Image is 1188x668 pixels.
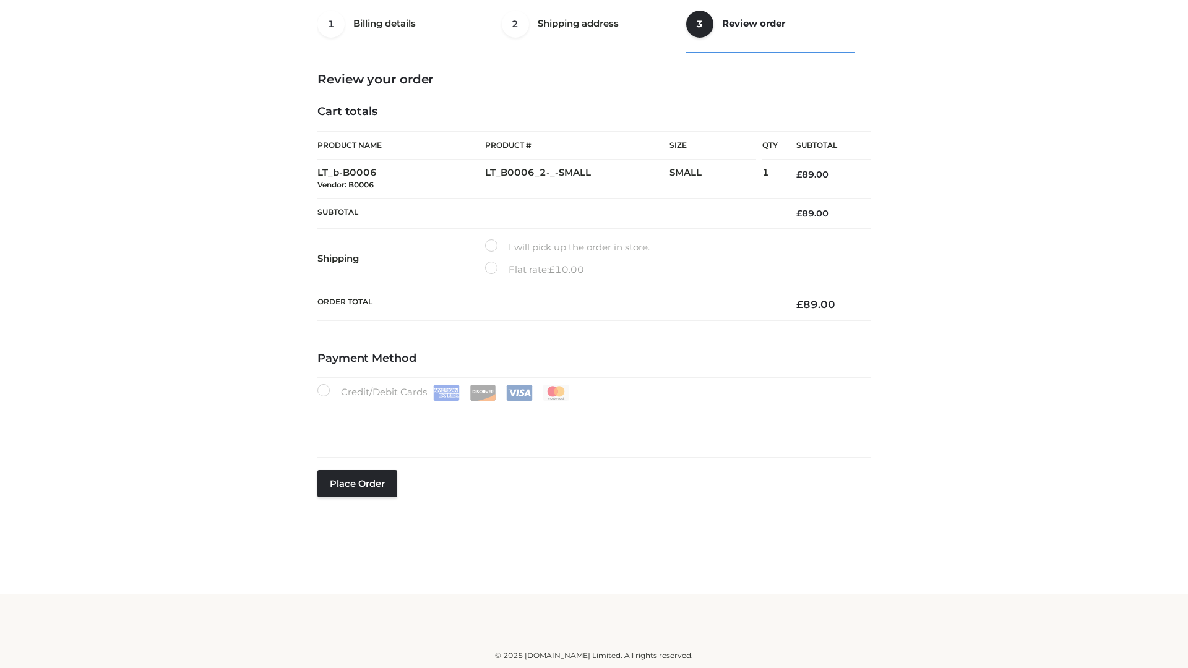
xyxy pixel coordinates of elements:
td: 1 [762,160,778,199]
button: Place order [317,470,397,497]
td: LT_B0006_2-_-SMALL [485,160,669,199]
h4: Cart totals [317,105,871,119]
bdi: 89.00 [796,208,829,219]
h3: Review your order [317,72,871,87]
img: Mastercard [543,385,569,401]
div: © 2025 [DOMAIN_NAME] Limited. All rights reserved. [184,649,1004,662]
img: Visa [506,385,533,401]
label: I will pick up the order in store. [485,239,650,255]
img: Discover [470,385,496,401]
th: Subtotal [317,198,778,228]
bdi: 89.00 [796,169,829,180]
th: Order Total [317,288,778,321]
th: Qty [762,131,778,160]
span: £ [549,263,555,275]
td: SMALL [669,160,762,199]
th: Product # [485,131,669,160]
td: LT_b-B0006 [317,160,485,199]
span: £ [796,208,802,219]
iframe: Secure payment input frame [315,398,868,443]
h4: Payment Method [317,352,871,366]
bdi: 89.00 [796,298,835,310]
th: Product Name [317,131,485,160]
label: Flat rate: [485,262,584,278]
img: Amex [433,385,460,401]
span: £ [796,298,803,310]
th: Shipping [317,229,485,288]
span: £ [796,169,802,180]
th: Subtotal [778,132,871,160]
label: Credit/Debit Cards [317,384,570,401]
bdi: 10.00 [549,263,584,275]
th: Size [669,132,756,160]
small: Vendor: B0006 [317,180,374,189]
